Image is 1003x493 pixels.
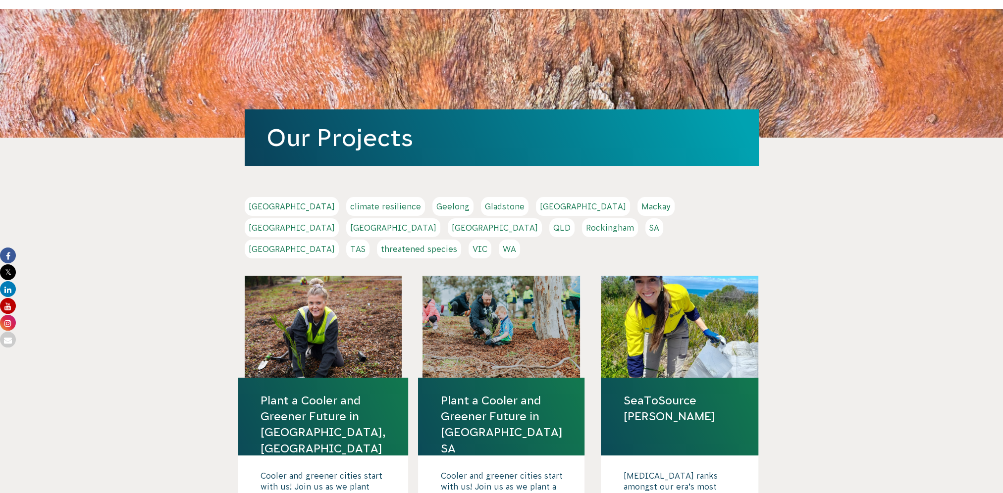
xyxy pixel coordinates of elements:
[346,218,440,237] a: [GEOGRAPHIC_DATA]
[432,197,474,216] a: Geelong
[245,197,339,216] a: [GEOGRAPHIC_DATA]
[582,218,638,237] a: Rockingham
[377,240,461,258] a: threatened species
[346,240,370,258] a: TAS
[245,240,339,258] a: [GEOGRAPHIC_DATA]
[637,197,675,216] a: Mackay
[469,240,491,258] a: VIC
[266,124,413,151] a: Our Projects
[440,393,562,456] a: Plant a Cooler and Greener Future in [GEOGRAPHIC_DATA] SA
[549,218,575,237] a: QLD
[499,240,520,258] a: WA
[245,218,339,237] a: [GEOGRAPHIC_DATA]
[448,218,542,237] a: [GEOGRAPHIC_DATA]
[346,197,425,216] a: climate resilience
[261,393,386,456] a: Plant a Cooler and Greener Future in [GEOGRAPHIC_DATA], [GEOGRAPHIC_DATA]
[645,218,663,237] a: SA
[536,197,630,216] a: [GEOGRAPHIC_DATA]
[623,393,736,424] a: SeaToSource [PERSON_NAME]
[481,197,528,216] a: Gladstone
